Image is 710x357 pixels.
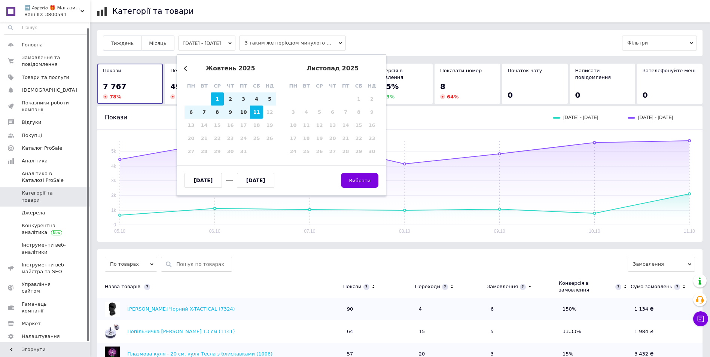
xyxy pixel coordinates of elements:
[300,132,313,145] div: Not available вівторок, 18-е листопада 2025 р.
[176,257,228,271] input: Пошук по товарах
[365,132,378,145] div: Not available неділя, 23-є листопада 2025 р.
[22,242,69,255] span: Інструменти веб-аналітики
[185,79,198,92] div: пн
[184,66,189,71] button: Previous Month
[300,145,313,158] div: Not available вівторок, 25-е листопада 2025 р.
[185,65,276,72] div: жовтень 2025
[339,132,352,145] div: Not available п’ятниця, 21-е листопада 2025 р.
[211,119,224,132] div: Not available середа, 15-е жовтня 2025 р.
[365,79,378,92] div: нд
[352,106,365,119] div: Not available субота, 8-е листопада 2025 р.
[631,320,703,343] td: 1 984 ₴
[211,145,224,158] div: Not available середа, 29-е жовтня 2025 р.
[22,54,69,68] span: Замовлення та повідомлення
[287,79,300,92] div: пн
[352,145,365,158] div: Not available субота, 29-е листопада 2025 р.
[110,94,121,100] span: 78 %
[113,222,116,228] text: 0
[127,329,235,334] a: Попільничка [PERSON_NAME] 13 см (1141)
[224,92,237,106] div: Choose четвер, 2-е жовтня 2025 р.
[224,145,237,158] div: Not available четвер, 30-е жовтня 2025 р.
[343,298,415,320] td: 90
[112,7,194,16] h1: Категорії та товари
[352,132,365,145] div: Not available субота, 22-е листопада 2025 р.
[313,79,326,92] div: ср
[224,106,237,119] div: Choose четвер, 9-е жовтня 2025 р.
[313,145,326,158] div: Not available середа, 26-е листопада 2025 р.
[149,40,166,46] span: Місяць
[22,222,69,236] span: Конкурентна аналітика
[239,36,346,51] span: З таким же періодом минулого року
[198,132,211,145] div: Not available вівторок, 21-е жовтня 2025 р.
[300,119,313,132] div: Not available вівторок, 11-е листопада 2025 р.
[263,79,276,92] div: нд
[263,119,276,132] div: Not available неділя, 19-е жовтня 2025 р.
[111,178,116,183] text: 3k
[22,132,42,139] span: Покупці
[111,40,134,46] span: Тиждень
[352,79,365,92] div: сб
[631,298,703,320] td: 1 134 ₴
[628,257,695,272] span: Замовлення
[4,21,88,34] input: Пошук
[622,36,697,51] span: Фільтри
[198,119,211,132] div: Not available вівторок, 14-е жовтня 2025 р.
[185,92,276,158] div: month 2025-10
[365,92,378,106] div: Not available неділя, 2-е листопада 2025 р.
[693,311,708,326] button: Чат з покупцем
[339,119,352,132] div: Not available п’ятниця, 14-е листопада 2025 р.
[339,145,352,158] div: Not available п’ятниця, 28-е листопада 2025 р.
[287,106,300,119] div: Not available понеділок, 3-є листопада 2025 р.
[237,79,250,92] div: пт
[313,106,326,119] div: Not available середа, 5-е листопада 2025 р.
[365,119,378,132] div: Not available неділя, 16-е листопада 2025 р.
[343,283,362,290] div: Покази
[352,119,365,132] div: Not available субота, 15-е листопада 2025 р.
[185,119,198,132] div: Not available понеділок, 13-е жовтня 2025 р.
[22,119,41,126] span: Відгуки
[103,82,127,91] span: 7 767
[237,119,250,132] div: Not available п’ятниця, 17-е жовтня 2025 р.
[415,283,440,290] div: Переходи
[22,301,69,314] span: Гаманець компанії
[263,106,276,119] div: Not available неділя, 12-е жовтня 2025 р.
[684,229,695,234] text: 11.10
[643,91,648,100] span: 0
[339,79,352,92] div: пт
[447,94,458,100] span: 64 %
[326,132,339,145] div: Not available четвер, 20-е листопада 2025 р.
[343,320,415,343] td: 64
[103,36,141,51] button: Тиждень
[341,173,378,188] button: Вибрати
[105,114,127,121] span: Покази
[365,145,378,158] div: Not available неділя, 30-е листопада 2025 р.
[440,82,445,91] span: 8
[24,11,90,18] div: Ваш ID: 3800591
[103,68,121,73] span: Покази
[224,132,237,145] div: Not available четвер, 23-є жовтня 2025 р.
[211,132,224,145] div: Not available середа, 22-е жовтня 2025 р.
[141,36,174,51] button: Місяць
[643,68,696,73] span: Зателефонуйте мені
[105,324,120,339] img: Попільничка бездимна Дзига 13 см (1141)
[339,106,352,119] div: Not available п’ятниця, 7-е листопада 2025 р.
[237,145,250,158] div: Not available п’ятниця, 31-е жовтня 2025 р.
[326,106,339,119] div: Not available четвер, 6-е листопада 2025 р.
[250,92,263,106] div: Choose субота, 4-е жовтня 2025 р.
[287,92,378,158] div: month 2025-11
[22,158,48,164] span: Аналітика
[287,145,300,158] div: Not available понеділок, 24-е листопада 2025 р.
[487,283,518,290] div: Замовлення
[22,170,69,184] span: Аналітика в Каталозі ProSale
[631,283,672,290] div: Сума замовлень
[22,145,62,152] span: Каталог ProSale
[326,145,339,158] div: Not available четвер, 27-е листопада 2025 р.
[508,91,513,100] span: 0
[352,92,365,106] div: Not available субота, 1-е листопада 2025 р.
[198,106,211,119] div: Choose вівторок, 7-е жовтня 2025 р.
[97,283,339,290] div: Назва товарів
[105,257,157,272] span: По товарах
[105,302,120,317] img: Балаклава Підшоломник Чорний X-TACTICAL (7324)
[22,190,69,203] span: Категорії та товари
[365,106,378,119] div: Not available неділя, 9-е листопада 2025 р.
